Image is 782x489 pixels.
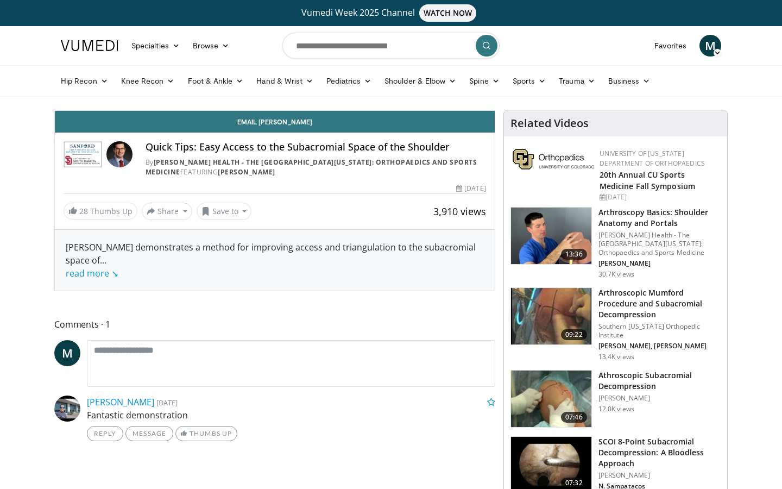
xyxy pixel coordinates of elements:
a: Hip Recon [54,70,115,92]
a: [PERSON_NAME] [87,396,154,408]
span: WATCH NOW [419,4,477,22]
a: Favorites [648,35,693,57]
button: Save to [197,203,252,220]
a: Knee Recon [115,70,181,92]
p: Fantastic demonstration [87,409,495,422]
span: 3,910 views [433,205,486,218]
img: 355603a8-37da-49b6-856f-e00d7e9307d3.png.150x105_q85_autocrop_double_scale_upscale_version-0.2.png [513,149,594,170]
span: 09:22 [561,329,587,340]
a: [PERSON_NAME] [218,167,275,177]
a: Trauma [552,70,602,92]
a: 28 Thumbs Up [64,203,137,220]
p: 12.0K views [598,405,634,413]
a: Specialties [125,35,186,57]
p: [PERSON_NAME] Health - The [GEOGRAPHIC_DATA][US_STATE]: Orthopaedics and Sports Medicine [598,231,721,257]
a: University of [US_STATE] Department of Orthopaedics [600,149,705,168]
a: Sports [506,70,553,92]
span: Comments 1 [54,317,495,331]
h4: Quick Tips: Easy Access to the Subacromial Space of the Shoulder [146,141,486,153]
a: 07:46 Athroscopic Subacromial Decompression [PERSON_NAME] 12.0K views [510,370,721,428]
div: [PERSON_NAME] demonstrates a method for improving access and triangulation to the subacromial spa... [66,241,484,280]
img: Sanford Health - The University of South Dakota School of Medicine: Orthopaedics and Sports Medicine [64,141,102,167]
h4: Related Videos [510,117,589,130]
a: Spine [463,70,506,92]
span: 28 [79,206,88,216]
a: Reply [87,426,123,441]
a: Message [125,426,173,441]
span: ... [66,254,118,279]
h3: Athroscopic Subacromial Decompression [598,370,721,392]
span: 13:36 [561,249,587,260]
small: [DATE] [156,398,178,407]
a: Thumbs Up [175,426,237,441]
a: 20th Annual CU Sports Medicine Fall Symposium [600,170,695,191]
div: [DATE] [456,184,485,193]
p: [PERSON_NAME] [598,471,721,480]
p: [PERSON_NAME], [PERSON_NAME] [598,342,721,350]
h3: Arthroscopic Mumford Procedure and Subacromial Decompression [598,287,721,320]
img: VuMedi Logo [61,40,118,51]
input: Search topics, interventions [282,33,500,59]
img: Mumford_100010853_2.jpg.150x105_q85_crop-smart_upscale.jpg [511,288,591,344]
a: Business [602,70,657,92]
p: 13.4K views [598,353,634,361]
p: [PERSON_NAME] [598,259,721,268]
a: [PERSON_NAME] Health - The [GEOGRAPHIC_DATA][US_STATE]: Orthopaedics and Sports Medicine [146,158,477,177]
img: Avatar [106,141,133,167]
a: Vumedi Week 2025 ChannelWATCH NOW [62,4,720,22]
a: Browse [186,35,236,57]
span: 07:32 [561,478,587,488]
a: Pediatrics [320,70,378,92]
button: Share [142,203,192,220]
video-js: Video Player [55,110,495,111]
img: 9534a039-0eaa-4167-96cf-d5be049a70d8.150x105_q85_crop-smart_upscale.jpg [511,208,591,264]
p: 30.7K views [598,270,634,279]
div: By FEATURING [146,158,486,177]
a: Hand & Wrist [250,70,320,92]
h3: SCOI 8-Point Subacromial Decompression: A Bloodless Approach [598,436,721,469]
a: Shoulder & Elbow [378,70,463,92]
span: 07:46 [561,412,587,423]
img: 38874_0000_3.png.150x105_q85_crop-smart_upscale.jpg [511,371,591,427]
a: Email [PERSON_NAME] [55,111,495,133]
a: 13:36 Arthroscopy Basics: Shoulder Anatomy and Portals [PERSON_NAME] Health - The [GEOGRAPHIC_DAT... [510,207,721,279]
a: M [54,340,80,366]
a: read more ↘ [66,267,118,279]
h3: Arthroscopy Basics: Shoulder Anatomy and Portals [598,207,721,229]
p: Southern [US_STATE] Orthopedic Institute [598,322,721,340]
img: Avatar [54,396,80,422]
a: 09:22 Arthroscopic Mumford Procedure and Subacromial Decompression Southern [US_STATE] Orthopedic... [510,287,721,361]
div: [DATE] [600,192,718,202]
p: [PERSON_NAME] [598,394,721,403]
a: Foot & Ankle [181,70,250,92]
a: M [699,35,721,57]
